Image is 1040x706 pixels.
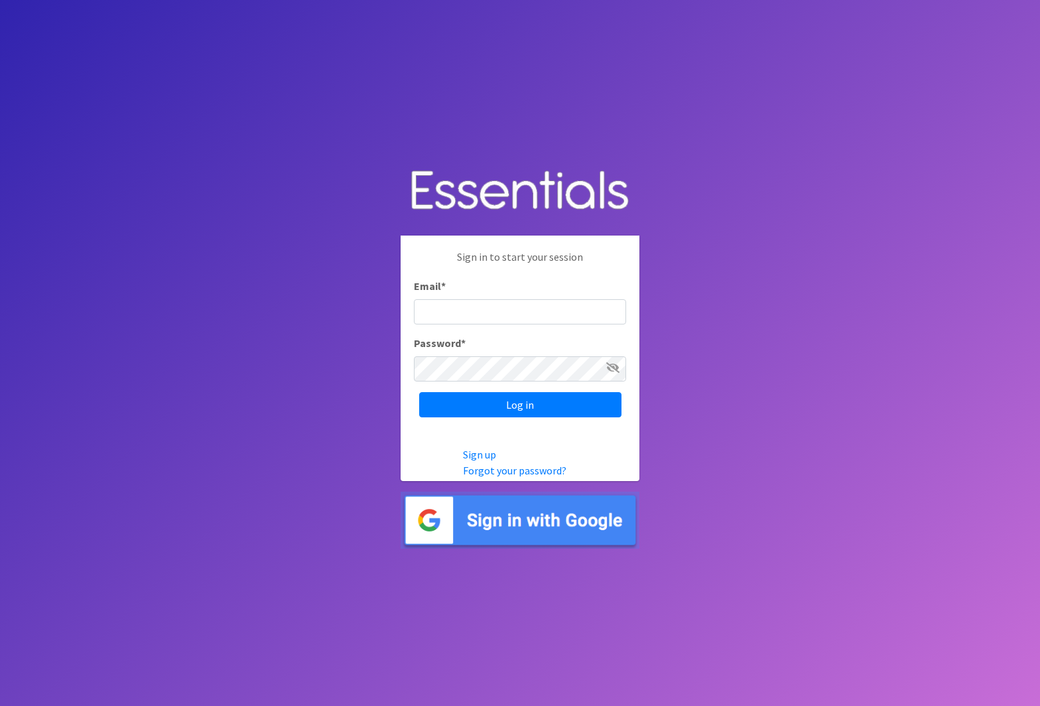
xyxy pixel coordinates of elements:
[441,279,446,293] abbr: required
[401,157,639,226] img: Human Essentials
[414,278,446,294] label: Email
[419,392,621,417] input: Log in
[414,335,466,351] label: Password
[463,464,566,477] a: Forgot your password?
[463,448,496,461] a: Sign up
[414,249,626,278] p: Sign in to start your session
[401,492,639,549] img: Sign in with Google
[461,336,466,350] abbr: required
